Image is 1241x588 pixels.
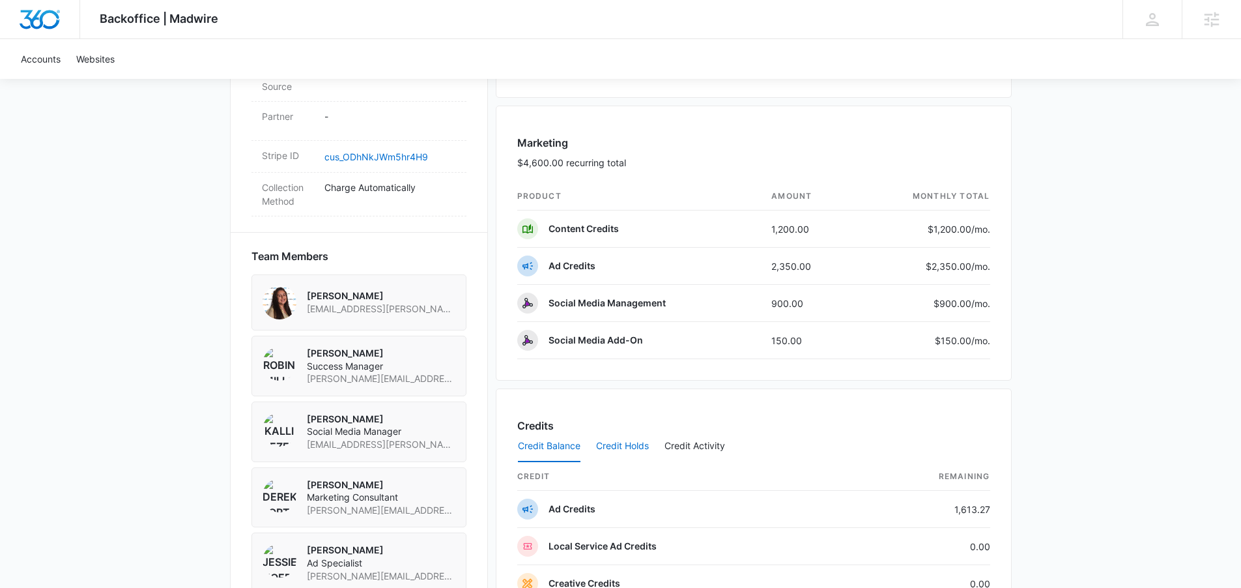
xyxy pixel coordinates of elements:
span: [PERSON_NAME][EMAIL_ADDRESS][PERSON_NAME][DOMAIN_NAME] [307,372,455,385]
p: $1,200.00 [928,222,990,236]
p: - [324,110,456,123]
dt: Lead Source [262,66,314,93]
span: [EMAIL_ADDRESS][PERSON_NAME][DOMAIN_NAME] [307,438,455,451]
h3: Marketing [517,135,626,151]
dt: Collection Method [262,181,314,208]
p: Ad Credits [549,259,595,272]
p: Social Media Add-On [549,334,643,347]
button: Credit Balance [518,431,580,462]
span: Team Members [251,248,328,264]
td: 1,200.00 [761,211,855,248]
p: Social Media Management [549,297,666,310]
p: [PERSON_NAME] [307,289,455,302]
div: Stripe IDcus_ODhNkJWm5hr4H9 [251,141,466,173]
p: Content Credits [549,222,619,235]
p: [PERSON_NAME] [307,347,455,360]
span: /mo. [971,224,990,235]
p: $2,350.00 [926,259,990,273]
td: 150.00 [761,322,855,359]
img: Robin Mills [263,347,296,381]
p: $150.00 [929,334,990,347]
img: Derek Fortier [263,478,296,512]
td: 2,350.00 [761,248,855,285]
p: Charge Automatically [324,181,456,194]
img: Kalli Pezel [263,413,296,447]
button: Credit Holds [596,431,649,462]
dt: Stripe ID [262,149,314,162]
img: Audriana Talamantes [263,286,296,319]
span: /mo. [971,335,990,346]
a: Accounts [13,39,68,79]
td: 900.00 [761,285,855,322]
span: Backoffice | Madwire [100,12,218,25]
span: Success Manager [307,360,455,373]
span: Ad Specialist [307,557,455,570]
span: [PERSON_NAME][EMAIL_ADDRESS][PERSON_NAME][DOMAIN_NAME] [307,570,455,583]
th: Remaining [852,463,990,491]
th: monthly total [855,183,990,211]
th: credit [517,463,852,491]
p: [PERSON_NAME] [307,413,455,426]
th: product [517,183,762,211]
td: 1,613.27 [852,491,990,528]
a: Websites [68,39,122,79]
p: [PERSON_NAME] [307,544,455,557]
p: Local Service Ad Credits [549,540,657,553]
div: Collection MethodCharge Automatically [251,173,466,216]
button: Credit Activity [664,431,725,462]
span: /mo. [971,261,990,272]
td: 0.00 [852,528,990,565]
span: [EMAIL_ADDRESS][PERSON_NAME][DOMAIN_NAME] [307,302,455,316]
a: cus_ODhNkJWm5hr4H9 [324,151,428,162]
img: Jessie Hoerr [263,544,296,578]
div: Lead Source- [251,58,466,102]
p: $4,600.00 recurring total [517,156,626,169]
p: [PERSON_NAME] [307,478,455,492]
dt: Partner [262,110,314,123]
span: /mo. [971,298,990,309]
p: $900.00 [929,297,990,310]
th: amount [761,183,855,211]
span: Marketing Consultant [307,491,455,504]
p: Ad Credits [549,503,595,516]
span: Social Media Manager [307,425,455,438]
h3: Credits [517,418,554,434]
span: [PERSON_NAME][EMAIL_ADDRESS][PERSON_NAME][DOMAIN_NAME] [307,504,455,517]
div: Partner- [251,102,466,141]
